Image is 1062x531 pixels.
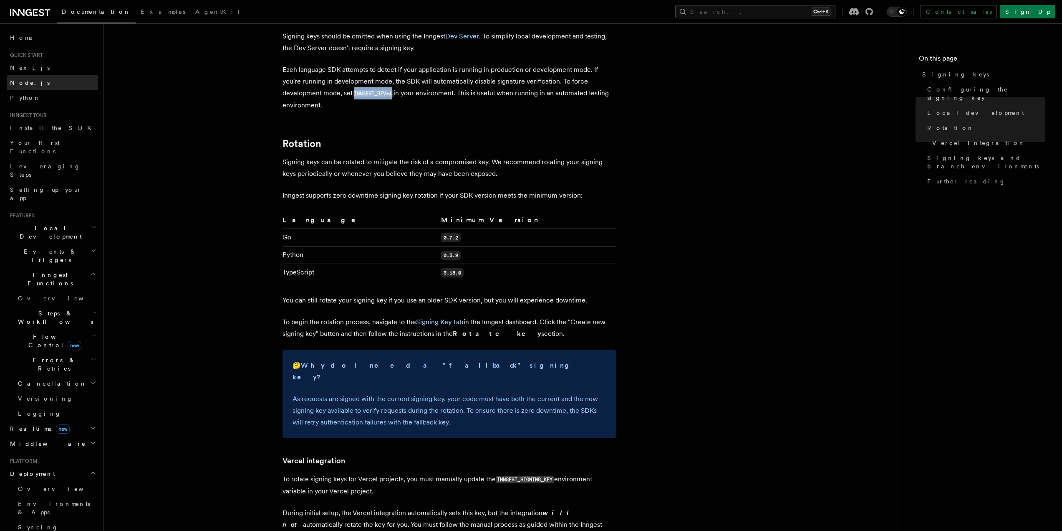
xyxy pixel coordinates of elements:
[7,182,98,206] a: Setting up your app
[7,112,47,119] span: Inngest tour
[924,82,1045,105] a: Configuring the signing key
[190,3,245,23] a: AgentKit
[15,309,93,326] span: Steps & Workflows
[7,60,98,75] a: Next.js
[7,52,43,58] span: Quick start
[441,268,464,277] code: 3.18.0
[10,33,33,42] span: Home
[10,140,60,155] span: Your first Functions
[1000,5,1055,18] a: Sign Up
[10,94,40,101] span: Python
[18,410,61,417] span: Logging
[15,406,98,421] a: Logging
[18,501,90,516] span: Environments & Apps
[445,32,479,40] a: Dev Server
[7,458,38,465] span: Platform
[922,70,989,79] span: Signing keys
[283,215,438,229] th: Language
[10,186,82,201] span: Setting up your app
[283,30,616,54] p: Signing keys should be omitted when using the Inngest . To simplify local development and testing...
[353,90,394,97] code: INNGEST_DEV=1
[283,229,438,246] td: Go
[927,154,1045,170] span: Signing keys and branch environments
[7,221,98,244] button: Local Development
[15,353,98,376] button: Errors & Retries
[438,215,616,229] th: Minimum Version
[10,79,50,86] span: Node.js
[441,233,461,242] code: 0.7.2
[7,135,98,159] a: Your first Functions
[927,177,1006,185] span: Further reading
[7,440,86,448] span: Middleware
[416,318,464,326] a: Signing Key tab
[283,316,616,340] p: To begin the rotation process, navigate to the in the Inngest dashboard. Click the "Create new si...
[195,8,240,15] span: AgentKit
[929,135,1045,150] a: Vercel integration
[283,455,345,467] a: Vercel integration
[7,224,91,241] span: Local Development
[15,306,98,329] button: Steps & Workflows
[293,360,606,383] p: 🤔
[924,105,1045,120] a: Local development
[293,393,606,428] p: As requests are signed with the current signing key, your code must have both the current and the...
[453,330,541,338] strong: Rotate key
[7,424,70,433] span: Realtime
[7,436,98,451] button: Middleware
[293,361,575,381] strong: Why do I need a "fallback" signing key?
[18,485,104,492] span: Overview
[57,3,136,23] a: Documentation
[7,267,98,291] button: Inngest Functions
[7,75,98,90] a: Node.js
[15,376,98,391] button: Cancellation
[68,341,81,350] span: new
[15,329,98,353] button: Flow Controlnew
[921,5,997,18] a: Contact sales
[15,379,87,388] span: Cancellation
[7,466,98,481] button: Deployment
[283,138,321,150] a: Rotation
[10,64,50,71] span: Next.js
[932,139,1025,147] span: Vercel integration
[496,476,554,483] code: INNGEST_SIGNING_KEY
[15,496,98,520] a: Environments & Apps
[924,174,1045,189] a: Further reading
[7,271,90,287] span: Inngest Functions
[919,67,1045,82] a: Signing keys
[7,421,98,436] button: Realtimenew
[18,524,58,531] span: Syncing
[7,247,91,264] span: Events & Triggers
[675,5,835,18] button: Search...Ctrl+K
[18,295,104,302] span: Overview
[927,109,1024,117] span: Local development
[10,163,81,178] span: Leveraging Steps
[7,159,98,182] a: Leveraging Steps
[927,124,974,132] span: Rotation
[924,120,1045,135] a: Rotation
[441,251,461,260] code: 0.3.9
[283,190,616,201] p: Inngest supports zero downtime signing key rotation if your SDK version meets the minimum version:
[283,246,438,264] td: Python
[919,53,1045,67] h4: On this page
[7,470,55,478] span: Deployment
[141,8,185,15] span: Examples
[283,264,438,282] td: TypeScript
[283,156,616,180] p: Signing keys can be rotated to mitigate the risk of a compromised key. We recommend rotating your...
[927,85,1045,102] span: Configuring the signing key
[15,481,98,496] a: Overview
[15,391,98,406] a: Versioning
[10,124,96,131] span: Install the SDK
[18,395,73,402] span: Versioning
[7,120,98,135] a: Install the SDK
[812,8,830,16] kbd: Ctrl+K
[283,295,616,306] p: You can still rotate your signing key if you use an older SDK version, but you will experience do...
[283,473,616,497] p: To rotate signing keys for Vercel projects, you must manually update the environment variable in ...
[136,3,190,23] a: Examples
[7,30,98,45] a: Home
[7,244,98,267] button: Events & Triggers
[15,291,98,306] a: Overview
[56,424,70,434] span: new
[7,212,35,219] span: Features
[887,7,907,17] button: Toggle dark mode
[7,291,98,421] div: Inngest Functions
[283,64,616,111] p: Each language SDK attempts to detect if your application is running in production or development ...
